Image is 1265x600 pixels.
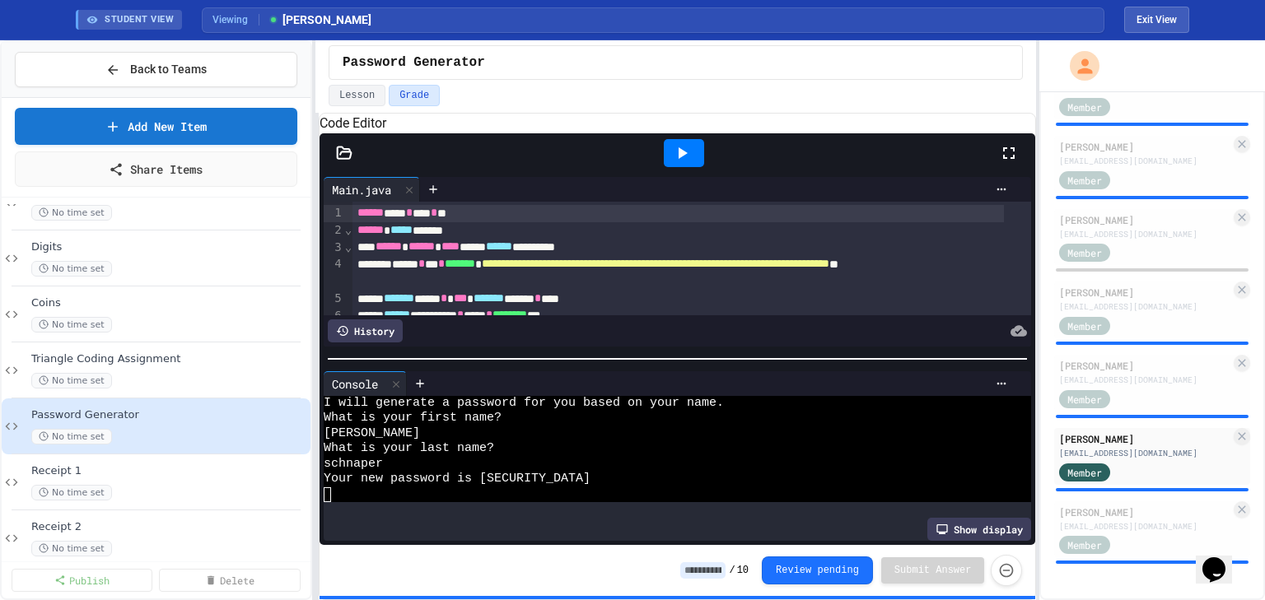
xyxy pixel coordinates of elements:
span: Coins [31,296,307,310]
div: Main.java [324,177,420,202]
span: STUDENT VIEW [105,13,174,27]
span: No time set [31,261,112,277]
div: [PERSON_NAME] [1059,285,1230,300]
span: Back to Teams [130,61,207,78]
span: No time set [31,541,112,556]
span: Digits [31,240,307,254]
span: schnaper [324,457,383,472]
span: Submit Answer [894,564,972,577]
span: Fold line [344,223,352,236]
span: [PERSON_NAME] [324,426,420,441]
div: [EMAIL_ADDRESS][DOMAIN_NAME] [1059,300,1230,313]
div: [EMAIL_ADDRESS][DOMAIN_NAME] [1059,228,1230,240]
button: Exit student view [1124,7,1189,33]
button: Lesson [329,85,385,106]
span: No time set [31,205,112,221]
span: Triangle Coding Assignment [31,352,307,366]
span: I will generate a password for you based on your name. [324,396,724,411]
span: / [729,564,735,577]
span: Member [1067,100,1102,114]
span: Fold line [344,240,352,253]
div: [PERSON_NAME] [1059,212,1230,227]
span: Member [1067,245,1102,260]
div: History [328,319,403,342]
iframe: chat widget [1196,534,1249,584]
div: 4 [324,256,344,291]
span: Member [1067,173,1102,188]
div: [PERSON_NAME] [1059,358,1230,373]
a: Publish [12,569,152,592]
button: Grade [389,85,440,106]
span: Receipt 1 [31,464,307,478]
div: 2 [324,222,344,240]
div: [EMAIL_ADDRESS][DOMAIN_NAME] [1059,520,1230,533]
div: My Account [1053,47,1104,85]
div: [PERSON_NAME] [1059,139,1230,154]
div: [EMAIL_ADDRESS][DOMAIN_NAME] [1059,374,1230,386]
button: Review pending [762,556,873,584]
span: Member [1067,465,1102,480]
span: Your new password is [SECURITY_DATA] [324,472,590,486]
span: What is your first name? [324,411,502,426]
div: Console [324,375,386,393]
span: Password Generator [343,53,485,72]
div: Main.java [324,181,399,198]
button: Submit Answer [881,557,985,584]
span: Viewing [212,12,259,27]
div: Console [324,371,407,396]
div: 5 [324,291,344,308]
span: No time set [31,317,112,333]
div: [PERSON_NAME] [1059,505,1230,519]
a: Share Items [15,151,297,187]
span: Member [1067,319,1102,333]
div: 1 [324,205,344,222]
span: Member [1067,392,1102,407]
div: [EMAIL_ADDRESS][DOMAIN_NAME] [1059,155,1230,167]
button: Back to Teams [15,52,297,87]
a: Add New Item [15,108,297,145]
div: [PERSON_NAME] [1059,431,1230,446]
span: No time set [31,373,112,388]
div: 6 [324,308,344,325]
a: Delete [159,569,300,592]
span: No time set [31,429,112,444]
div: Show display [927,518,1031,541]
span: Password Generator [31,408,307,422]
span: Member [1067,537,1102,552]
span: [PERSON_NAME] [268,12,371,29]
div: 3 [324,240,344,257]
h6: Code Editor [320,114,1036,133]
button: Force resubmission of student's answer (Admin only) [991,555,1022,586]
span: No time set [31,485,112,500]
div: [EMAIL_ADDRESS][DOMAIN_NAME] [1059,447,1230,459]
span: 10 [737,564,749,577]
span: What is your last name? [324,441,494,456]
span: Receipt 2 [31,520,307,534]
